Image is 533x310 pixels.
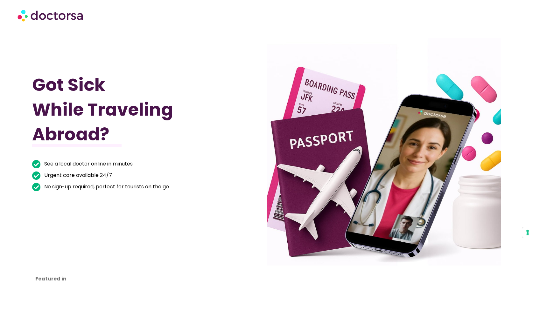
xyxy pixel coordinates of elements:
[522,227,533,238] button: Your consent preferences for tracking technologies
[43,159,133,168] span: See a local doctor online in minutes
[32,72,231,147] h1: Got Sick While Traveling Abroad?
[35,275,67,282] strong: Featured in
[43,182,169,191] span: No sign-up required, perfect for tourists on the go
[35,236,93,284] iframe: Customer reviews powered by Trustpilot
[43,171,112,180] span: Urgent care available 24/7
